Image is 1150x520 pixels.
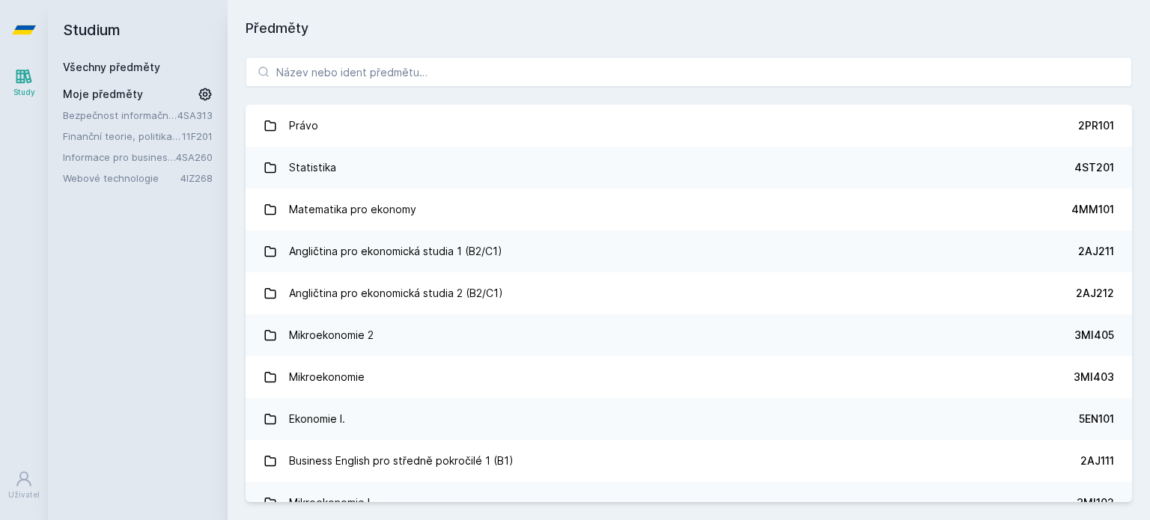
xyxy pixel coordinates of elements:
[289,320,374,350] div: Mikroekonomie 2
[289,488,370,518] div: Mikroekonomie I
[246,272,1132,314] a: Angličtina pro ekonomická studia 2 (B2/C1) 2AJ212
[289,404,345,434] div: Ekonomie I.
[1078,244,1114,259] div: 2AJ211
[246,105,1132,147] a: Právo 2PR101
[63,108,177,123] a: Bezpečnost informačních systémů
[177,109,213,121] a: 4SA313
[176,151,213,163] a: 4SA260
[246,18,1132,39] h1: Předměty
[246,147,1132,189] a: Statistika 4ST201
[289,362,365,392] div: Mikroekonomie
[1076,286,1114,301] div: 2AJ212
[1074,370,1114,385] div: 3MI403
[1074,160,1114,175] div: 4ST201
[1080,453,1114,468] div: 2AJ111
[63,171,180,186] a: Webové technologie
[289,236,502,266] div: Angličtina pro ekonomická studia 1 (B2/C1)
[246,230,1132,272] a: Angličtina pro ekonomická studia 1 (B2/C1) 2AJ211
[246,398,1132,440] a: Ekonomie I. 5EN101
[246,314,1132,356] a: Mikroekonomie 2 3MI405
[3,60,45,105] a: Study
[289,111,318,141] div: Právo
[1074,328,1114,343] div: 3MI405
[246,440,1132,482] a: Business English pro středně pokročilé 1 (B1) 2AJ111
[8,489,40,501] div: Uživatel
[63,150,176,165] a: Informace pro business (v angličtině)
[246,57,1132,87] input: Název nebo ident předmětu…
[63,129,182,144] a: Finanční teorie, politika a instituce
[182,130,213,142] a: 11F201
[13,87,35,98] div: Study
[289,446,514,476] div: Business English pro středně pokročilé 1 (B1)
[63,87,143,102] span: Moje předměty
[1079,412,1114,426] div: 5EN101
[1078,118,1114,133] div: 2PR101
[289,195,416,224] div: Matematika pro ekonomy
[289,278,503,308] div: Angličtina pro ekonomická studia 2 (B2/C1)
[63,61,160,73] a: Všechny předměty
[180,172,213,184] a: 4IZ268
[246,189,1132,230] a: Matematika pro ekonomy 4MM101
[289,153,336,183] div: Statistika
[1071,202,1114,217] div: 4MM101
[3,462,45,508] a: Uživatel
[1077,495,1114,510] div: 3MI102
[246,356,1132,398] a: Mikroekonomie 3MI403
